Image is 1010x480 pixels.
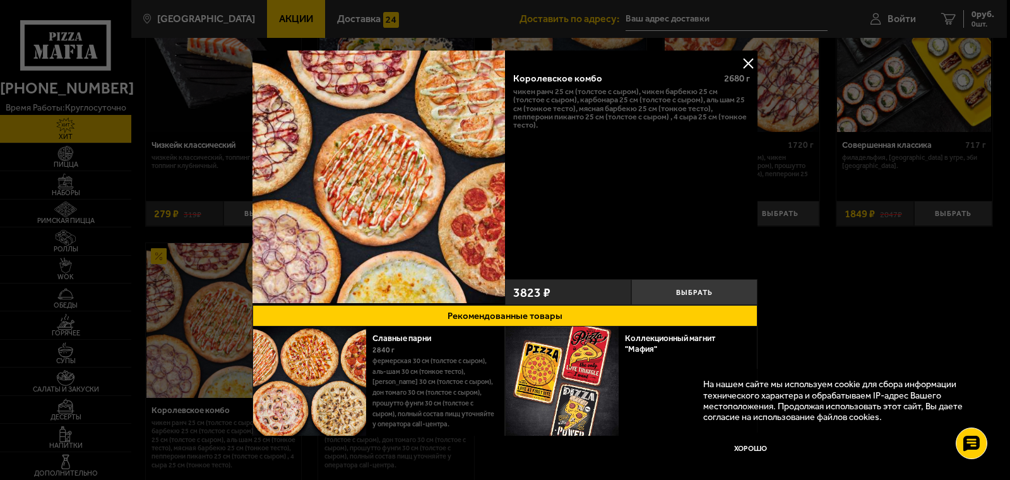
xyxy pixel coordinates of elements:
a: Королевское комбо [252,51,505,305]
div: Королевское комбо [513,73,715,84]
button: Рекомендованные товары [252,305,757,327]
a: Коллекционный магнит "Мафия" [625,333,716,354]
span: 3823 ₽ [513,286,550,299]
p: Фермерская 30 см (толстое с сыром), Аль-Шам 30 см (тонкое тесто), [PERSON_NAME] 30 см (толстое с ... [372,356,495,430]
button: Выбрать [631,279,757,305]
p: Чикен Ранч 25 см (толстое с сыром), Чикен Барбекю 25 см (толстое с сыром), Карбонара 25 см (толст... [513,87,750,129]
span: 2680 г [724,73,750,84]
a: Славные парни [372,333,442,343]
button: Хорошо [703,433,798,464]
span: 2840 г [372,345,395,354]
img: Королевское комбо [252,51,505,303]
p: На нашем сайте мы используем cookie для сбора информации технического характера и обрабатываем IP... [703,379,978,423]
